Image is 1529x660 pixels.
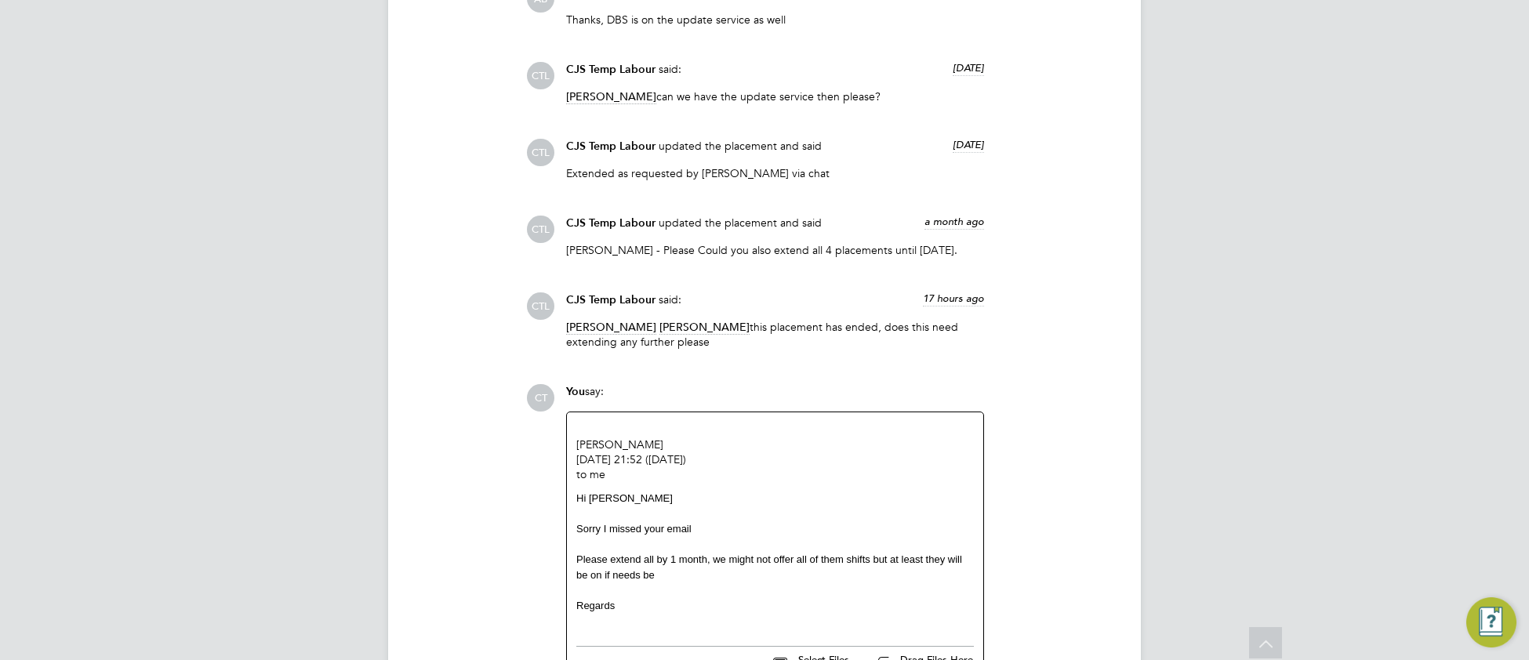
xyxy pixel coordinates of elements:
[953,138,984,151] span: [DATE]
[1466,597,1516,647] button: Engage Resource Center
[527,292,554,320] span: CTL
[566,166,984,180] p: Extended as requested by [PERSON_NAME] via chat
[527,216,554,243] span: CTL
[659,320,750,335] span: [PERSON_NAME]
[924,215,984,228] span: a month ago
[659,139,822,153] span: updated the placement and said
[659,292,681,306] span: said:
[566,243,984,257] p: [PERSON_NAME] - Please Could you also extend all 4 placements until [DATE].
[566,63,656,76] span: CJS Temp Labour
[527,62,554,89] span: CTL
[566,89,656,104] span: [PERSON_NAME]
[566,140,656,153] span: CJS Temp Labour
[659,62,681,76] span: said:
[953,61,984,74] span: [DATE]
[566,385,585,398] span: You
[576,422,974,485] div: [PERSON_NAME]
[576,491,974,629] div: Hi [PERSON_NAME]
[527,384,554,412] span: CT
[923,292,984,305] span: 17 hours ago
[566,293,656,306] span: CJS Temp Labour
[566,13,984,27] p: Thanks, DBS is on the update service as well
[566,384,984,412] div: say:
[659,216,822,230] span: updated the placement and said
[576,451,974,467] div: [DATE] 21:52 ([DATE])
[576,598,974,614] div: Regards
[576,552,974,582] div: Please extend all by 1 month, we might not offer all of them shifts but at least they will be on ...
[576,467,605,481] div: to me
[566,320,656,335] span: [PERSON_NAME]
[527,139,554,166] span: CTL
[566,320,984,348] p: this placement has ended, does this need extending any further please
[566,216,656,230] span: CJS Temp Labour
[576,521,974,629] div: Sorry I missed your email
[566,89,984,103] p: can we have the update service then please?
